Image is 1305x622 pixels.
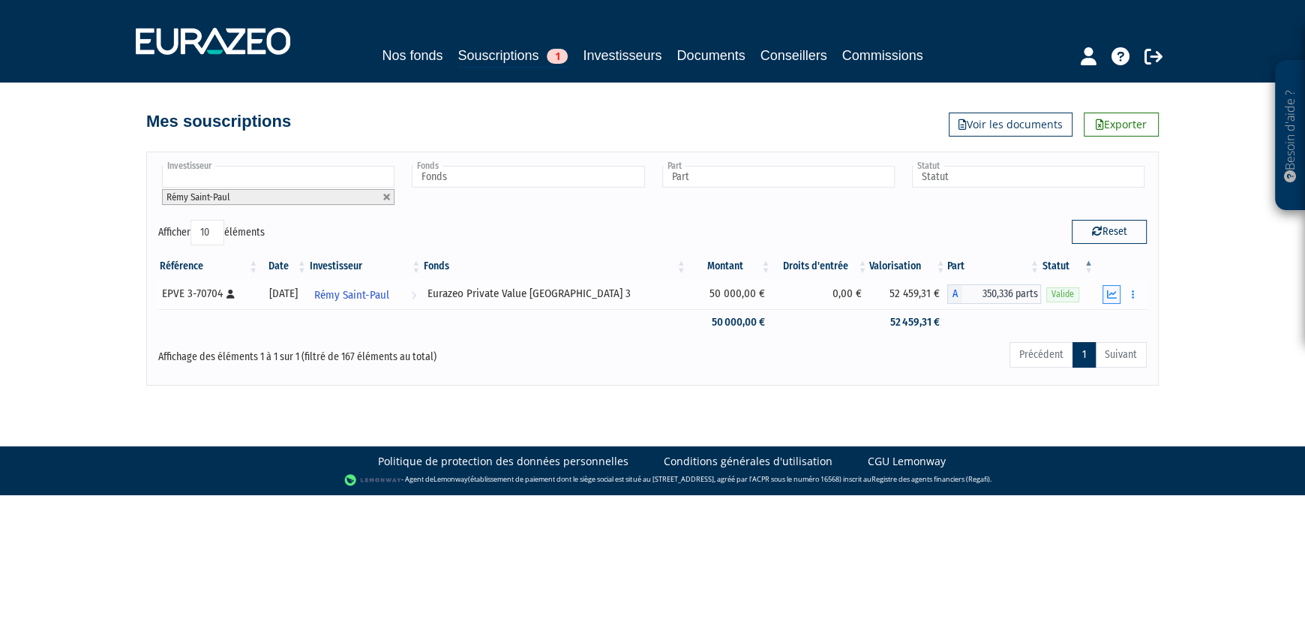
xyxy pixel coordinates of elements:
span: 350,336 parts [962,284,1041,304]
td: 0,00 € [772,279,869,309]
a: Commissions [842,45,923,66]
a: Souscriptions1 [457,45,568,68]
a: Politique de protection des données personnelles [378,454,628,469]
th: Valorisation: activer pour trier la colonne par ordre croissant [869,254,947,279]
div: - Agent de (établissement de paiement dont le siège social est situé au [STREET_ADDRESS], agréé p... [15,473,1290,488]
a: Lemonway [433,474,468,484]
th: Statut : activer pour trier la colonne par ordre d&eacute;croissant [1041,254,1095,279]
th: Part: activer pour trier la colonne par ordre croissant [947,254,1041,279]
img: logo-lemonway.png [344,473,402,488]
div: A - Eurazeo Private Value Europe 3 [947,284,1041,304]
div: Eurazeo Private Value [GEOGRAPHIC_DATA] 3 [427,286,682,302]
th: Montant: activer pour trier la colonne par ordre croissant [688,254,772,279]
i: Voir l'investisseur [411,281,416,309]
a: Conditions générales d'utilisation [664,454,832,469]
button: Reset [1072,220,1147,244]
span: A [947,284,962,304]
td: 50 000,00 € [688,279,772,309]
span: Rémy Saint-Paul [314,281,389,309]
a: Rémy Saint-Paul [308,279,423,309]
th: Référence : activer pour trier la colonne par ordre croissant [158,254,259,279]
td: 52 459,31 € [869,309,947,335]
a: Conseillers [760,45,827,66]
td: 52 459,31 € [869,279,947,309]
a: Voir les documents [949,113,1072,137]
a: Documents [677,45,745,66]
div: EPVE 3-70704 [162,286,254,302]
a: Nos fonds [382,45,442,66]
a: CGU Lemonway [868,454,946,469]
i: [Français] Personne physique [226,290,235,299]
th: Fonds: activer pour trier la colonne par ordre croissant [422,254,687,279]
p: Besoin d'aide ? [1282,68,1299,203]
div: [DATE] [265,286,302,302]
th: Date: activer pour trier la colonne par ordre croissant [259,254,307,279]
img: 1732889491-logotype_eurazeo_blanc_rvb.png [136,28,290,55]
th: Investisseur: activer pour trier la colonne par ordre croissant [308,254,423,279]
div: Affichage des éléments 1 à 1 sur 1 (filtré de 167 éléments au total) [158,341,557,365]
h4: Mes souscriptions [146,113,291,131]
span: 1 [547,49,568,64]
a: Investisseurs [583,45,661,66]
span: Valide [1046,287,1079,302]
a: Exporter [1084,113,1159,137]
span: Rémy Saint-Paul [166,191,229,203]
select: Afficheréléments [190,220,224,245]
th: Droits d'entrée: activer pour trier la colonne par ordre croissant [772,254,869,279]
label: Afficher éléments [158,220,265,245]
td: 50 000,00 € [688,309,772,335]
a: 1 [1072,342,1096,368]
a: Registre des agents financiers (Regafi) [871,474,989,484]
